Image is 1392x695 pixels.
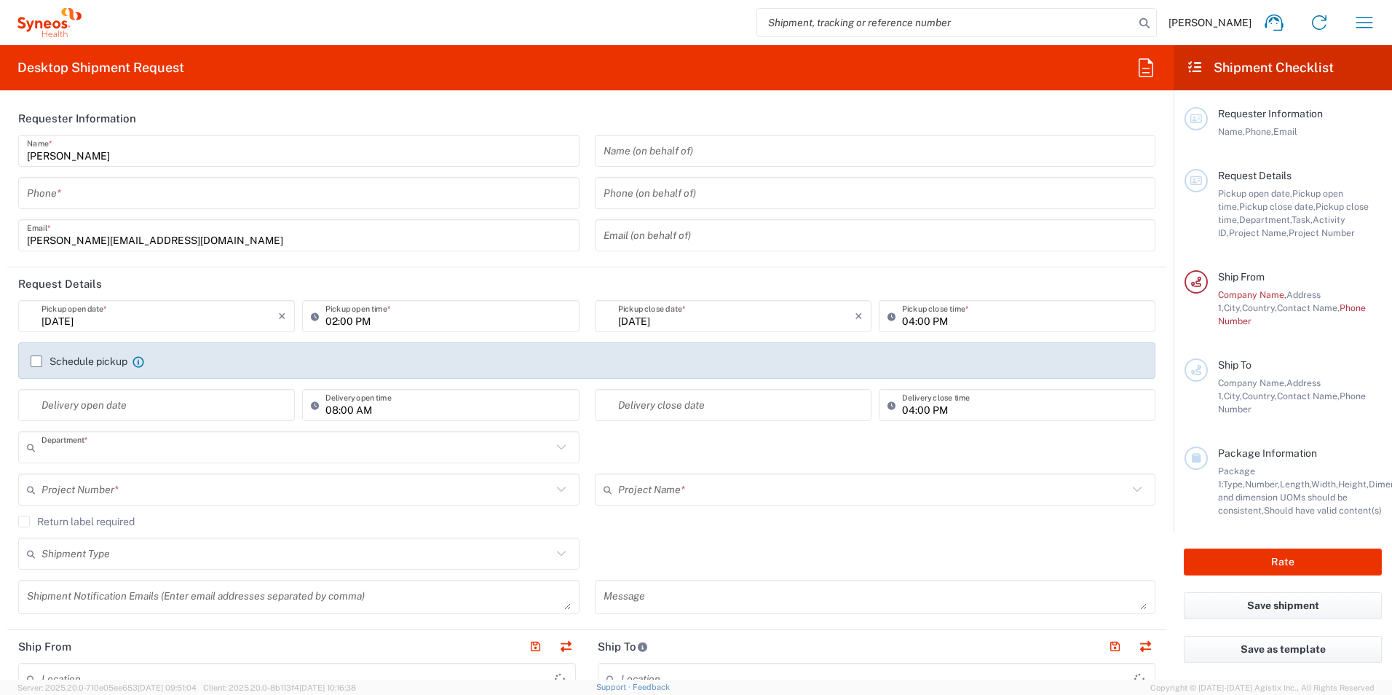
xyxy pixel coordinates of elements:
span: Project Number [1289,227,1355,238]
h2: Desktop Shipment Request [17,59,184,76]
button: Save shipment [1184,592,1382,619]
h2: Ship To [598,640,648,654]
span: [DATE] 09:51:04 [138,683,197,692]
span: Client: 2025.20.0-8b113f4 [203,683,356,692]
span: Package Information [1218,447,1317,459]
label: Return label required [18,516,135,527]
span: Ship From [1218,271,1265,283]
span: Email [1273,126,1297,137]
span: Ship To [1218,359,1251,371]
span: Should have valid content(s) [1264,505,1382,516]
input: Shipment, tracking or reference number [757,9,1134,36]
span: Length, [1280,479,1311,490]
span: Company Name, [1218,289,1286,300]
span: Number, [1245,479,1280,490]
span: Phone, [1245,126,1273,137]
span: Department, [1239,214,1292,225]
span: City, [1224,302,1242,313]
a: Support [596,683,633,691]
h2: Request Details [18,277,102,291]
span: Copyright © [DATE]-[DATE] Agistix Inc., All Rights Reserved [1150,681,1375,694]
span: Pickup open date, [1218,188,1292,199]
span: Company Name, [1218,377,1286,388]
span: [DATE] 10:16:38 [299,683,356,692]
span: [PERSON_NAME] [1168,16,1251,29]
h2: Requester Information [18,111,136,126]
i: × [278,305,286,328]
span: Contact Name, [1277,302,1340,313]
span: Contact Name, [1277,390,1340,401]
span: Server: 2025.20.0-710e05ee653 [17,683,197,692]
span: Pickup close date, [1239,201,1316,212]
span: Package 1: [1218,466,1255,490]
span: City, [1224,390,1242,401]
span: Type, [1223,479,1245,490]
h2: Shipment Checklist [1187,59,1334,76]
button: Save as template [1184,636,1382,663]
a: Feedback [633,683,670,691]
span: Request Details [1218,170,1292,181]
span: Requester Information [1218,108,1323,119]
span: Project Name, [1229,227,1289,238]
label: Schedule pickup [31,356,127,367]
span: Task, [1292,214,1313,225]
span: Width, [1311,479,1338,490]
button: Rate [1184,549,1382,576]
span: Country, [1242,390,1277,401]
span: Height, [1338,479,1369,490]
i: × [855,305,863,328]
span: Country, [1242,302,1277,313]
h2: Ship From [18,640,71,654]
span: Name, [1218,126,1245,137]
